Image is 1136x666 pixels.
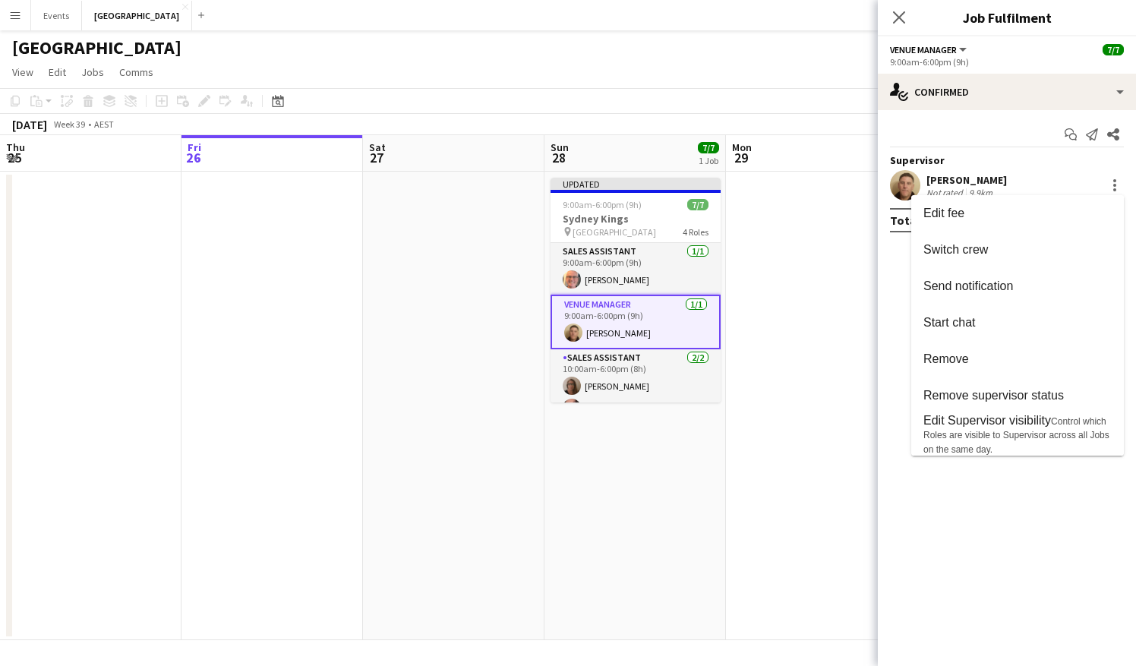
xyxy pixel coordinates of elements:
[911,268,1124,305] button: Send notification
[911,414,1124,456] button: Edit Supervisor visibility
[923,414,1051,427] span: Edit Supervisor visibility
[923,352,969,365] span: Remove
[911,341,1124,377] button: Remove
[923,207,964,219] span: Edit fee
[911,305,1124,341] button: Start chat
[911,377,1124,414] button: Remove supervisor status
[923,243,988,256] span: Switch crew
[911,232,1124,268] button: Switch crew
[923,316,975,329] span: Start chat
[911,195,1124,232] button: Edit fee
[923,389,1064,402] span: Remove supervisor status
[923,416,1109,455] span: Control which Roles are visible to Supervisor across all Jobs on the same day.
[923,279,1013,292] span: Send notification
